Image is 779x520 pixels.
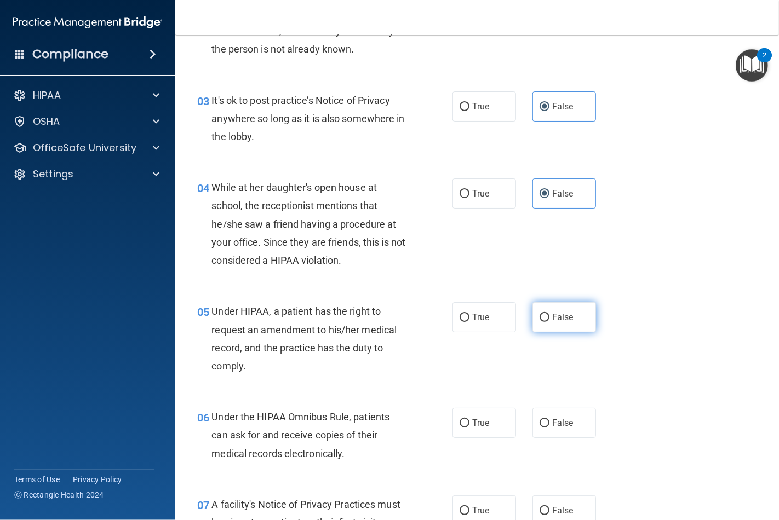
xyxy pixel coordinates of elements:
[33,167,73,181] p: Settings
[14,489,104,500] span: Ⓒ Rectangle Health 2024
[33,115,60,128] p: OSHA
[13,141,159,154] a: OfficeSafe University
[32,47,108,62] h4: Compliance
[197,305,209,319] span: 05
[736,49,768,82] button: Open Resource Center, 2 new notifications
[540,419,549,427] input: False
[472,101,489,112] span: True
[14,474,60,485] a: Terms of Use
[211,182,405,266] span: While at her daughter's open house at school, the receptionist mentions that he/she saw a friend ...
[472,188,489,199] span: True
[73,474,122,485] a: Privacy Policy
[13,167,159,181] a: Settings
[552,505,574,516] span: False
[540,314,549,322] input: False
[552,101,574,112] span: False
[33,141,136,154] p: OfficeSafe University
[472,418,489,428] span: True
[552,188,574,199] span: False
[197,182,209,195] span: 04
[460,507,469,515] input: True
[13,115,159,128] a: OSHA
[211,95,404,142] span: It's ok to post practice’s Notice of Privacy anywhere so long as it is also somewhere in the lobby.
[197,95,209,108] span: 03
[552,312,574,322] span: False
[540,103,549,111] input: False
[460,103,469,111] input: True
[13,89,159,102] a: HIPAA
[33,89,61,102] p: HIPAA
[472,505,489,516] span: True
[197,499,209,512] span: 07
[13,11,162,33] img: PMB logo
[763,55,766,70] div: 2
[211,411,390,459] span: Under the HIPAA Omnibus Rule, patients can ask for and receive copies of their medical records el...
[460,190,469,198] input: True
[540,507,549,515] input: False
[460,419,469,427] input: True
[472,312,489,322] span: True
[460,314,469,322] input: True
[197,411,209,424] span: 06
[540,190,549,198] input: False
[211,305,397,372] span: Under HIPAA, a patient has the right to request an amendment to his/her medical record, and the p...
[552,418,574,428] span: False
